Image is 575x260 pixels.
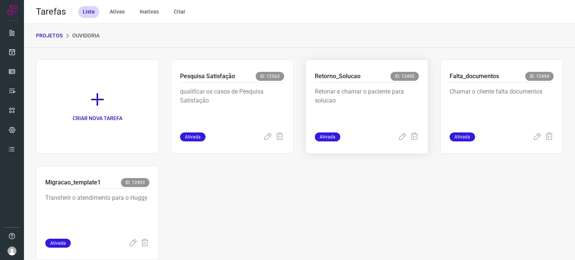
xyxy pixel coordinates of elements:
img: Logo [6,4,18,16]
p: qualificar os casos de Pesquisa Satisfação [180,87,284,125]
span: ID: 12563 [256,72,284,81]
div: Criar [169,6,190,18]
p: Pesquisa Satisfação [180,72,235,81]
span: Ativada [45,239,71,248]
span: ID: 12493 [121,178,149,187]
p: Retonar e chamar o paciente para solucao [315,87,419,125]
a: CRIAR NOVA TAREFA [36,59,159,154]
span: ID: 12495 [390,72,419,81]
div: Ativas [105,6,129,18]
p: CRIAR NOVA TAREFA [73,114,122,122]
h2: Tarefas [36,6,66,17]
img: avatar-user-boy.jpg [7,247,16,256]
p: Ouvidoria [72,32,100,40]
span: Ativada [450,132,475,141]
div: Inativas [135,6,163,18]
p: Transferir o atendimento para o Huggy [45,193,149,231]
span: Ativada [180,132,206,141]
p: PROJETOS [36,32,63,40]
div: Lista [78,6,99,18]
p: Migracao_template1 [45,178,101,187]
p: Chamar o cliente falta documentos [450,87,554,125]
span: ID: 12494 [525,72,554,81]
p: Falta_documentos [450,72,499,81]
p: Retorno_Solucao [315,72,360,81]
span: Ativada [315,132,340,141]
